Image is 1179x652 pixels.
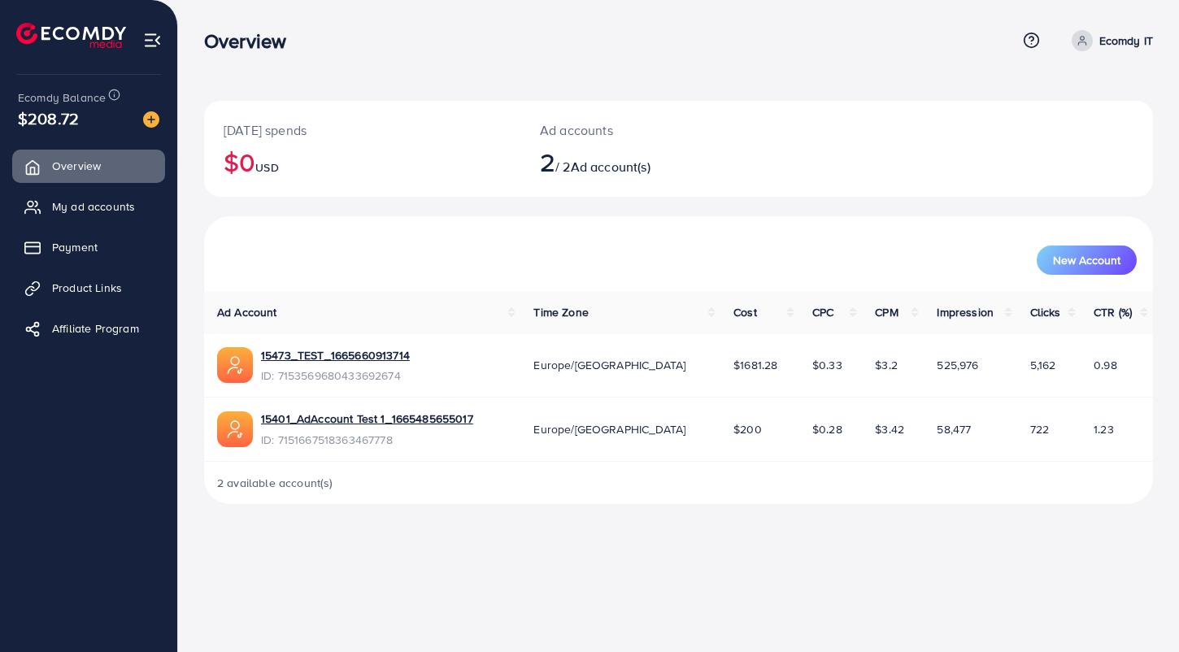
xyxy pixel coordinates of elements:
[217,347,253,383] img: ic-ads-acc.e4c84228.svg
[533,357,685,373] span: Europe/[GEOGRAPHIC_DATA]
[1037,246,1137,275] button: New Account
[52,320,139,337] span: Affiliate Program
[1030,304,1061,320] span: Clicks
[261,432,473,448] span: ID: 7151667518363467778
[875,304,898,320] span: CPM
[12,312,165,345] a: Affiliate Program
[1094,304,1132,320] span: CTR (%)
[533,304,588,320] span: Time Zone
[52,198,135,215] span: My ad accounts
[1030,357,1056,373] span: 5,162
[540,146,738,177] h2: / 2
[875,421,904,437] span: $3.42
[52,239,98,255] span: Payment
[143,111,159,128] img: image
[812,421,842,437] span: $0.28
[533,421,685,437] span: Europe/[GEOGRAPHIC_DATA]
[1110,579,1167,640] iframe: Chat
[733,304,757,320] span: Cost
[733,357,777,373] span: $1681.28
[261,347,410,363] a: 15473_TEST_1665660913714
[1094,421,1114,437] span: 1.23
[52,280,122,296] span: Product Links
[12,190,165,223] a: My ad accounts
[1030,421,1049,437] span: 722
[16,23,126,48] img: logo
[1065,30,1153,51] a: Ecomdy IT
[18,106,79,130] span: $208.72
[540,120,738,140] p: Ad accounts
[540,143,555,180] span: 2
[224,146,501,177] h2: $0
[18,89,106,106] span: Ecomdy Balance
[1053,254,1120,266] span: New Account
[875,357,898,373] span: $3.2
[733,421,762,437] span: $200
[12,150,165,182] a: Overview
[217,475,333,491] span: 2 available account(s)
[1099,31,1153,50] p: Ecomdy IT
[937,357,978,373] span: 525,976
[812,304,833,320] span: CPC
[937,421,971,437] span: 58,477
[224,120,501,140] p: [DATE] spends
[1094,357,1117,373] span: 0.98
[261,411,473,427] a: 15401_AdAccount Test 1_1665485655017
[204,29,299,53] h3: Overview
[812,357,842,373] span: $0.33
[255,159,278,176] span: USD
[12,231,165,263] a: Payment
[217,411,253,447] img: ic-ads-acc.e4c84228.svg
[217,304,277,320] span: Ad Account
[261,367,410,384] span: ID: 7153569680433692674
[52,158,101,174] span: Overview
[571,158,650,176] span: Ad account(s)
[937,304,994,320] span: Impression
[12,272,165,304] a: Product Links
[143,31,162,50] img: menu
